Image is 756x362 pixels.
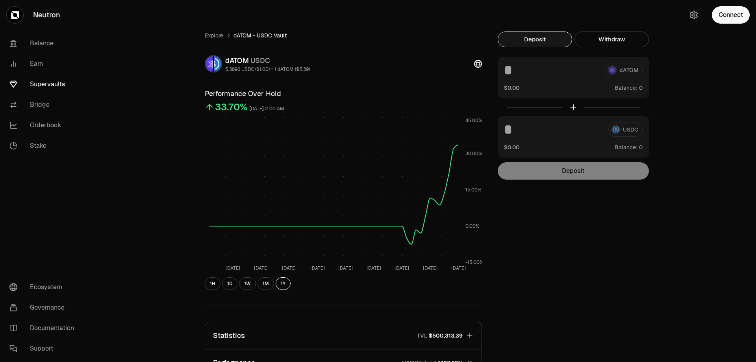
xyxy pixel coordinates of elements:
[465,223,480,229] tspan: 0.00%
[222,277,237,290] button: 1D
[3,277,85,297] a: Ecosystem
[423,265,437,271] tspan: [DATE]
[3,74,85,95] a: Supervaults
[3,95,85,115] a: Bridge
[417,332,427,340] p: TVL
[465,259,484,265] tspan: -15.00%
[225,55,310,66] div: dATOM
[310,265,325,271] tspan: [DATE]
[225,66,310,72] div: 5.3896 USDC ($1.00) = 1 dATOM ($5.39)
[213,330,245,341] p: Statistics
[3,136,85,156] a: Stake
[3,318,85,338] a: Documentation
[395,265,409,271] tspan: [DATE]
[205,277,220,290] button: 1H
[205,88,482,99] h3: Performance Over Hold
[451,265,466,271] tspan: [DATE]
[226,265,240,271] tspan: [DATE]
[498,32,572,47] button: Deposit
[465,150,482,157] tspan: 30.00%
[258,277,274,290] button: 1M
[367,265,381,271] tspan: [DATE]
[615,84,637,92] span: Balance:
[3,33,85,54] a: Balance
[338,265,353,271] tspan: [DATE]
[249,104,284,113] div: [DATE] 2:00 AM
[465,187,482,193] tspan: 15.00%
[504,143,519,151] button: $0.00
[429,332,463,340] span: $500,313.39
[282,265,296,271] tspan: [DATE]
[205,32,482,39] nav: breadcrumb
[215,101,248,113] div: 33.70%
[3,297,85,318] a: Governance
[233,32,287,39] span: dATOM - USDC Vault
[205,322,482,349] button: StatisticsTVL$500,313.39
[504,84,519,92] button: $0.00
[3,54,85,74] a: Earn
[254,265,269,271] tspan: [DATE]
[712,6,750,24] button: Connect
[276,277,291,290] button: 1Y
[206,56,213,72] img: dATOM Logo
[3,338,85,359] a: Support
[214,56,221,72] img: USDC Logo
[615,143,637,151] span: Balance:
[3,115,85,136] a: Orderbook
[574,32,649,47] button: Withdraw
[239,277,256,290] button: 1W
[465,117,482,124] tspan: 45.00%
[205,32,223,39] a: Explore
[250,56,270,65] span: USDC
